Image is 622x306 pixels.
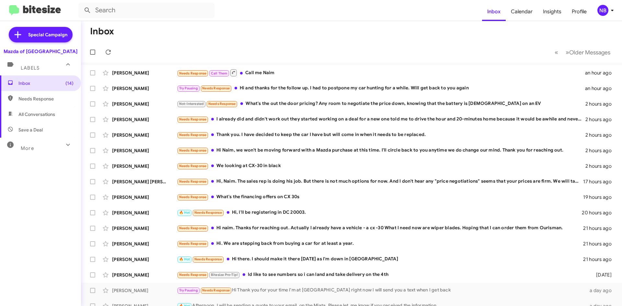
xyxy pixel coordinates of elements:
[211,273,238,277] span: Bitesize Pro-Tip!
[585,147,617,154] div: 2 hours ago
[179,179,207,184] span: Needs Response
[179,257,190,261] span: 🔥 Hot
[179,195,207,199] span: Needs Response
[585,132,617,138] div: 2 hours ago
[482,2,506,21] a: Inbox
[179,226,207,230] span: Needs Response
[112,287,177,294] div: [PERSON_NAME]
[179,148,207,153] span: Needs Response
[179,71,207,75] span: Needs Response
[597,5,608,16] div: NB
[179,210,190,215] span: 🔥 Hot
[177,100,585,108] div: What's the out the door pricing? Any room to negotiate the price down, knowing that the battery i...
[585,163,617,169] div: 2 hours ago
[112,101,177,107] div: [PERSON_NAME]
[586,287,617,294] div: a day ago
[555,48,558,56] span: «
[585,85,617,92] div: an hour ago
[18,80,74,86] span: Inbox
[112,210,177,216] div: [PERSON_NAME]
[177,224,583,232] div: Hi naim. Thanks for reaching out. Actually I already have a vehicle - a cx -30 What I need now ar...
[78,3,214,18] input: Search
[179,86,198,90] span: Try Pausing
[4,48,77,55] div: Mazda of [GEOGRAPHIC_DATA]
[585,70,617,76] div: an hour ago
[177,255,583,263] div: Hi there. I should make it there [DATE] as I'm down in [GEOGRAPHIC_DATA]
[177,69,585,77] div: Call me Naim
[179,117,207,121] span: Needs Response
[177,116,585,123] div: I already did and didn't work out they started working on a deal for a new one told me to drive t...
[112,132,177,138] div: [PERSON_NAME]
[592,5,615,16] button: NB
[179,102,204,106] span: Not-Interested
[583,241,617,247] div: 21 hours ago
[112,85,177,92] div: [PERSON_NAME]
[112,178,177,185] div: [PERSON_NAME] [PERSON_NAME]
[28,31,67,38] span: Special Campaign
[586,272,617,278] div: [DATE]
[567,2,592,21] a: Profile
[21,65,40,71] span: Labels
[585,116,617,123] div: 2 hours ago
[112,241,177,247] div: [PERSON_NAME]
[551,46,614,59] nav: Page navigation example
[583,194,617,200] div: 19 hours ago
[177,209,582,216] div: Hi, I'll be registering in DC 20003.
[112,225,177,232] div: [PERSON_NAME]
[566,48,569,56] span: »
[179,133,207,137] span: Needs Response
[202,86,230,90] span: Needs Response
[18,111,55,118] span: All Conversations
[177,85,585,92] div: Hi and thanks for the follow up. I had to postpone my car hunting for a while. Will get back to y...
[194,257,222,261] span: Needs Response
[585,101,617,107] div: 2 hours ago
[562,46,614,59] button: Next
[583,256,617,263] div: 21 hours ago
[569,49,610,56] span: Older Messages
[65,80,74,86] span: (14)
[112,70,177,76] div: [PERSON_NAME]
[112,272,177,278] div: [PERSON_NAME]
[112,163,177,169] div: [PERSON_NAME]
[177,271,586,278] div: Id like to see numbers so i can land and take delivery on the 4th
[18,96,74,102] span: Needs Response
[583,178,617,185] div: 17 hours ago
[177,131,585,139] div: Thank you. I have decided to keep the car I have but will come in when it needs to be replaced.
[9,27,73,42] a: Special Campaign
[506,2,538,21] a: Calendar
[112,116,177,123] div: [PERSON_NAME]
[551,46,562,59] button: Previous
[202,288,230,292] span: Needs Response
[211,71,228,75] span: Call Them
[18,127,43,133] span: Save a Deal
[112,194,177,200] div: [PERSON_NAME]
[179,273,207,277] span: Needs Response
[538,2,567,21] a: Insights
[177,162,585,170] div: We looking at CX-30 in black
[21,145,34,151] span: More
[177,287,586,294] div: Hi Thank you for your time I'm at [GEOGRAPHIC_DATA] right now I will send you a text when I get back
[112,147,177,154] div: [PERSON_NAME]
[583,225,617,232] div: 21 hours ago
[179,288,198,292] span: Try Pausing
[582,210,617,216] div: 20 hours ago
[194,210,222,215] span: Needs Response
[177,193,583,201] div: What's the financing offers on CX 30s
[208,102,236,106] span: Needs Response
[112,256,177,263] div: [PERSON_NAME]
[90,26,114,37] h1: Inbox
[177,147,585,154] div: Hi Naim, we won't be moving forward with a Mazda purchase at this time. I'll circle back to you a...
[177,240,583,247] div: Hi. We are stepping back from buying a car for at least a year.
[179,164,207,168] span: Needs Response
[179,242,207,246] span: Needs Response
[177,178,583,185] div: Hi, Naim. The sales rep is doing his job. But there is not much options for now. And I don't hear...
